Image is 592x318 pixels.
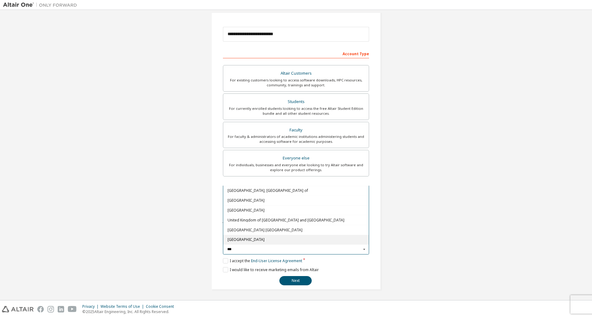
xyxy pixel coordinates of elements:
div: Account Type [223,48,369,58]
button: Next [279,276,312,285]
div: For individuals, businesses and everyone else looking to try Altair software and explore our prod... [227,163,365,172]
p: © 2025 Altair Engineering, Inc. All Rights Reserved. [82,309,178,314]
span: [GEOGRAPHIC_DATA] [228,209,365,212]
label: I accept the [223,258,302,263]
span: [GEOGRAPHIC_DATA] [228,238,365,242]
div: For currently enrolled students looking to access the free Altair Student Edition bundle and all ... [227,106,365,116]
label: I would like to receive marketing emails from Altair [223,267,319,272]
span: [GEOGRAPHIC_DATA] [GEOGRAPHIC_DATA] [228,228,365,232]
div: Website Terms of Use [101,304,146,309]
img: instagram.svg [47,306,54,312]
div: Cookie Consent [146,304,178,309]
div: Everyone else [227,154,365,163]
div: Students [227,97,365,106]
img: youtube.svg [68,306,77,312]
img: altair_logo.svg [2,306,34,312]
a: End-User License Agreement [251,258,302,263]
div: Faculty [227,126,365,134]
div: For existing customers looking to access software downloads, HPC resources, community, trainings ... [227,78,365,88]
img: facebook.svg [37,306,44,312]
div: For faculty & administrators of academic institutions administering students and accessing softwa... [227,134,365,144]
span: United Kingdom of [GEOGRAPHIC_DATA] and [GEOGRAPHIC_DATA] [228,218,365,222]
div: Altair Customers [227,69,365,78]
div: Privacy [82,304,101,309]
img: linkedin.svg [58,306,64,312]
span: [GEOGRAPHIC_DATA], [GEOGRAPHIC_DATA] of [228,189,365,192]
span: [GEOGRAPHIC_DATA] [228,199,365,202]
img: Altair One [3,2,80,8]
